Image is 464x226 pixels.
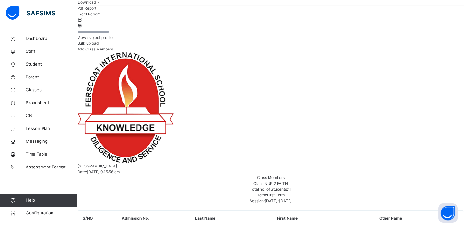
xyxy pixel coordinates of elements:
span: Student [26,61,77,68]
span: Class Members [257,175,285,180]
span: Dashboard [26,35,77,42]
span: Assessment Format [26,164,77,170]
span: Parent [26,74,77,80]
span: [GEOGRAPHIC_DATA] [77,164,117,168]
li: dropdown-list-item-null-0 [77,5,464,11]
img: safsims [6,6,55,20]
span: NUR 2 FAITH [264,181,288,186]
span: Total no. of Students: [250,187,288,192]
span: Add Class Members [77,47,113,51]
span: 11 [288,187,292,192]
span: Term: [257,193,267,197]
span: Session: [250,198,265,203]
span: Broadsheet [26,100,77,106]
span: Staff [26,48,77,55]
span: Help [26,197,77,203]
img: ferscoat.png [77,52,174,163]
span: Classes [26,87,77,93]
span: [DATE] 9:15:56 am [87,169,120,174]
span: Date: [77,169,87,174]
button: Open asap [438,203,458,223]
span: Lesson Plan [26,125,77,132]
span: Messaging [26,138,77,145]
span: Configuration [26,210,77,216]
span: Class: [253,181,264,186]
span: CBT [26,113,77,119]
span: First Term [267,193,285,197]
span: Time Table [26,151,77,158]
li: dropdown-list-item-null-1 [77,11,464,17]
span: [DATE]-[DATE] [265,198,292,203]
span: View subject profile [77,35,113,40]
span: Bulk upload [77,41,99,46]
